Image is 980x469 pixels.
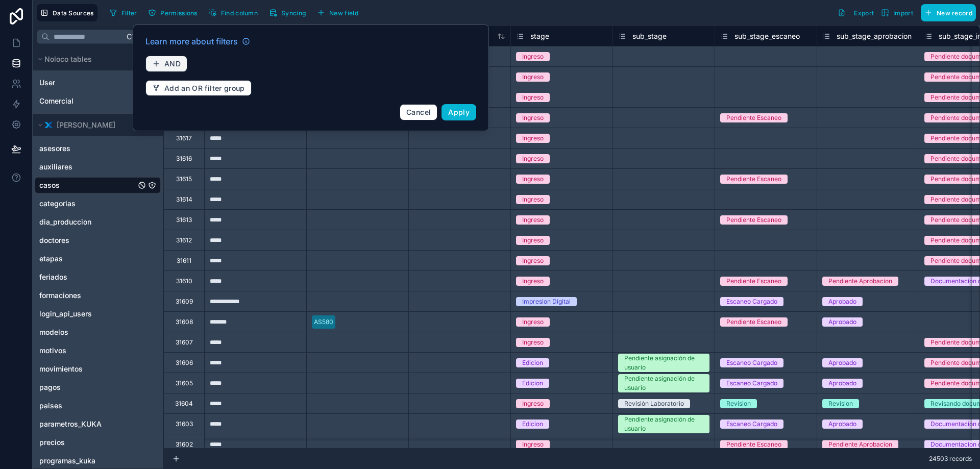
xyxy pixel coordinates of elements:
[121,9,137,17] span: Filter
[176,195,192,204] div: 31614
[522,113,544,122] div: Ingreso
[176,359,193,367] div: 31606
[522,195,544,204] div: Ingreso
[164,59,181,68] span: AND
[937,9,972,17] span: New record
[522,93,544,102] div: Ingreso
[176,155,192,163] div: 31616
[522,154,544,163] div: Ingreso
[522,317,544,327] div: Ingreso
[828,358,856,367] div: Aprobado
[313,5,362,20] button: New field
[176,338,193,347] div: 31607
[221,9,258,17] span: Find column
[726,175,781,184] div: Pendiente Escaneo
[145,56,187,72] button: AND
[522,134,544,143] div: Ingreso
[726,379,777,388] div: Escaneo Cargado
[522,297,571,306] div: Impresion Digital
[106,5,141,20] button: Filter
[176,277,192,285] div: 31610
[145,80,252,96] button: Add an OR filter group
[176,298,193,306] div: 31609
[164,84,245,93] span: Add an OR filter group
[522,440,544,449] div: Ingreso
[205,5,261,20] button: Find column
[522,419,543,429] div: Edicion
[632,31,667,41] span: sub_stage
[160,9,197,17] span: Permissions
[726,358,777,367] div: Escaneo Cargado
[726,113,781,122] div: Pendiente Escaneo
[726,440,781,449] div: Pendiente Escaneo
[837,31,912,41] span: sub_stage_aprobacion
[921,4,976,21] button: New record
[522,399,544,408] div: Ingreso
[176,318,193,326] div: 31608
[177,257,191,265] div: 31611
[522,338,544,347] div: Ingreso
[624,354,703,372] div: Pendiente asignación de usuario
[854,9,874,17] span: Export
[726,317,781,327] div: Pendiente Escaneo
[175,400,193,408] div: 31604
[281,9,306,17] span: Syncing
[624,374,703,392] div: Pendiente asignación de usuario
[828,419,856,429] div: Aprobado
[176,175,192,183] div: 31615
[314,317,333,327] div: AS580
[726,419,777,429] div: Escaneo Cargado
[828,399,853,408] div: Revision
[726,215,781,225] div: Pendiente Escaneo
[522,215,544,225] div: Ingreso
[726,297,777,306] div: Escaneo Cargado
[828,297,856,306] div: Aprobado
[530,31,549,41] span: stage
[522,236,544,245] div: Ingreso
[877,4,917,21] button: Import
[265,5,313,20] a: Syncing
[144,5,201,20] button: Permissions
[176,134,192,142] div: 31617
[176,216,192,224] div: 31613
[734,31,800,41] span: sub_stage_escaneo
[448,108,470,116] span: Apply
[828,277,892,286] div: Pendiente Aprobacion
[522,175,544,184] div: Ingreso
[917,4,976,21] a: New record
[145,35,250,47] a: Learn more about filters
[176,420,193,428] div: 31603
[53,9,94,17] span: Data Sources
[893,9,913,17] span: Import
[522,72,544,82] div: Ingreso
[144,5,205,20] a: Permissions
[834,4,877,21] button: Export
[145,35,238,47] span: Learn more about filters
[624,415,703,433] div: Pendiente asignación de usuario
[265,5,309,20] button: Syncing
[522,256,544,265] div: Ingreso
[828,317,856,327] div: Aprobado
[828,379,856,388] div: Aprobado
[37,4,97,21] button: Data Sources
[442,104,476,120] button: Apply
[522,52,544,61] div: Ingreso
[329,9,358,17] span: New field
[406,108,431,116] span: Cancel
[522,277,544,286] div: Ingreso
[929,455,972,463] span: 24503 records
[726,277,781,286] div: Pendiente Escaneo
[624,399,684,408] div: Revisión Laboratorio
[522,358,543,367] div: Edicion
[828,440,892,449] div: Pendiente Aprobacion
[176,379,193,387] div: 31605
[400,104,437,120] button: Cancel
[126,30,146,43] span: Ctrl
[726,399,751,408] div: Revision
[176,440,193,449] div: 31602
[522,379,543,388] div: Edicion
[176,236,192,244] div: 31612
